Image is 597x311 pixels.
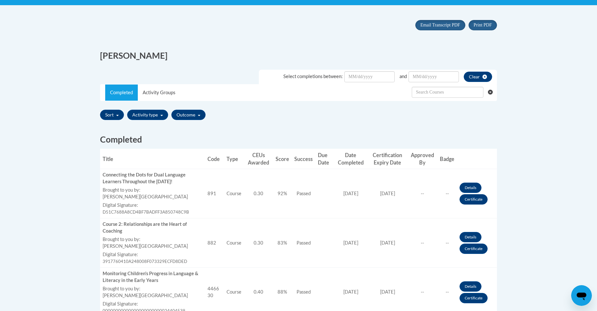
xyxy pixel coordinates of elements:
[408,149,438,169] th: Approved By
[380,289,395,295] span: [DATE]
[415,20,465,30] button: Email Transcript PDF
[100,50,294,62] h2: [PERSON_NAME]
[367,149,407,169] th: Certification Expiry Date
[400,74,407,79] span: and
[224,149,244,169] th: Type
[127,110,168,120] button: Activity type
[292,169,315,218] td: Passed
[315,149,334,169] th: Due Date
[205,149,224,169] th: Code
[457,149,497,169] th: Actions
[409,71,459,82] input: Date Input
[103,259,187,264] span: 3917760410A248008F073329ECFD8DED
[103,194,188,199] span: [PERSON_NAME][GEOGRAPHIC_DATA]
[247,289,270,296] div: 0.40
[105,85,138,101] a: Completed
[103,172,202,185] div: Connecting the Dots for Dual Language Learners Throughout the [DATE]!
[457,169,497,218] td: Actions
[488,85,497,100] button: Clear searching
[460,183,481,193] a: Details button
[171,110,206,120] button: Outcome
[247,190,270,197] div: 0.30
[100,149,205,169] th: Title
[460,232,481,242] a: Details button
[103,236,202,243] label: Brought to you by:
[273,149,292,169] th: Score
[437,149,457,169] th: Badge
[103,221,202,235] div: Course 2: Relationships are the Heart of Coaching
[103,187,202,194] label: Brought to you by:
[244,149,273,169] th: CEUs Awarded
[103,301,202,307] label: Digital Signature:
[205,218,224,268] td: 882
[412,87,483,98] input: Search Withdrawn Transcripts
[278,289,287,295] span: 88%
[571,285,592,306] iframe: Button to launch messaging window
[247,240,270,246] div: 0.30
[103,251,202,258] label: Digital Signature:
[205,169,224,218] td: 891
[460,281,481,292] a: Details button
[380,191,395,196] span: [DATE]
[457,218,497,268] td: Actions
[408,218,438,268] td: --
[460,244,488,254] a: Certificate
[420,23,460,27] span: Email Transcript PDF
[100,110,124,120] button: Sort
[103,286,202,292] label: Brought to you by:
[437,169,457,218] td: --
[343,191,358,196] span: [DATE]
[138,85,180,101] a: Activity Groups
[283,74,343,79] span: Select completions between:
[103,293,188,298] span: [PERSON_NAME][GEOGRAPHIC_DATA]
[103,270,202,284] div: Monitoring Children's Progress in Language & Literacy in the Early Years
[278,191,287,196] span: 92%
[460,194,488,205] a: Certificate
[408,169,438,218] td: --
[278,240,287,246] span: 83%
[464,72,492,82] button: clear
[437,218,457,268] td: --
[103,209,189,215] span: D51C7688A8CD4BF7BADFF3A850748C9B
[292,218,315,268] td: Passed
[224,218,244,268] td: Course
[292,149,315,169] th: Success
[474,23,492,27] span: Print PDF
[343,240,358,246] span: [DATE]
[469,20,497,30] button: Print PDF
[380,240,395,246] span: [DATE]
[344,71,395,82] input: Date Input
[103,243,188,249] span: [PERSON_NAME][GEOGRAPHIC_DATA]
[334,149,368,169] th: Date Completed
[103,202,202,209] label: Digital Signature:
[460,293,488,303] a: Certificate
[224,169,244,218] td: Course
[343,289,358,295] span: [DATE]
[100,134,497,145] h2: Completed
